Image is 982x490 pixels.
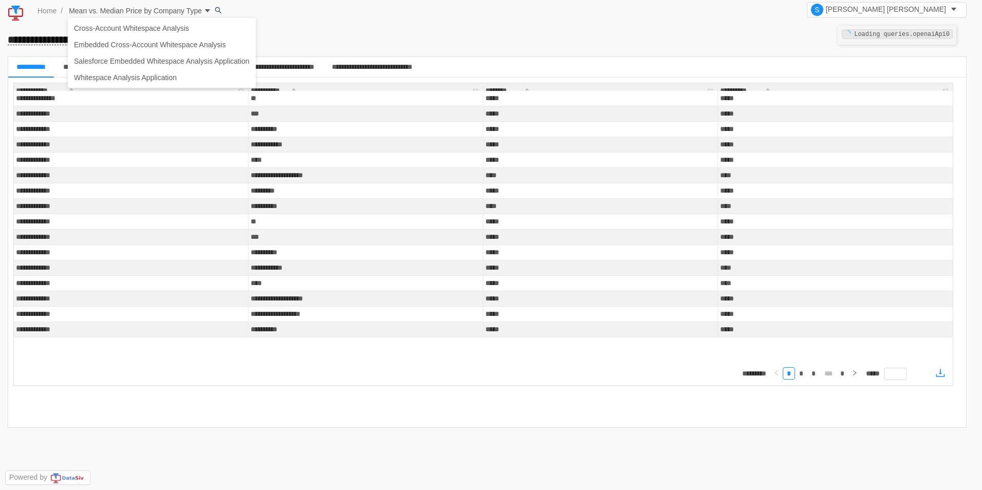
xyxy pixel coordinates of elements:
[765,87,770,90] i: icon: caret-up
[68,53,256,69] a: Salesforce Embedded Whitespace Analysis Application
[67,7,202,15] span: Mean vs. Median Price by Company Type
[68,69,256,86] a: Whitespace Analysis Application
[68,20,256,36] a: Cross-Account Whitespace Analysis
[68,36,256,53] a: Embedded Cross-Account Whitespace Analysis
[215,7,222,14] i: icon: search
[935,368,946,378] i: icon: download
[204,7,211,14] i: icon: caret-down
[852,370,858,376] i: icon: right
[291,87,296,90] i: icon: caret-up
[61,7,63,15] span: /
[37,7,56,15] span: Home
[842,29,953,40] code: Loading queries.openaiApi0
[8,6,24,21] img: logo
[468,83,483,98] i: icon: filter
[524,87,530,90] i: icon: caret-up
[50,473,86,483] img: logo
[773,370,780,376] i: icon: left
[703,83,717,98] i: icon: filter
[807,2,967,17] button: S[PERSON_NAME] [PERSON_NAME]
[5,470,90,485] button: Powered bylogo
[938,83,953,98] i: icon: filter
[844,30,851,36] i: icon: loading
